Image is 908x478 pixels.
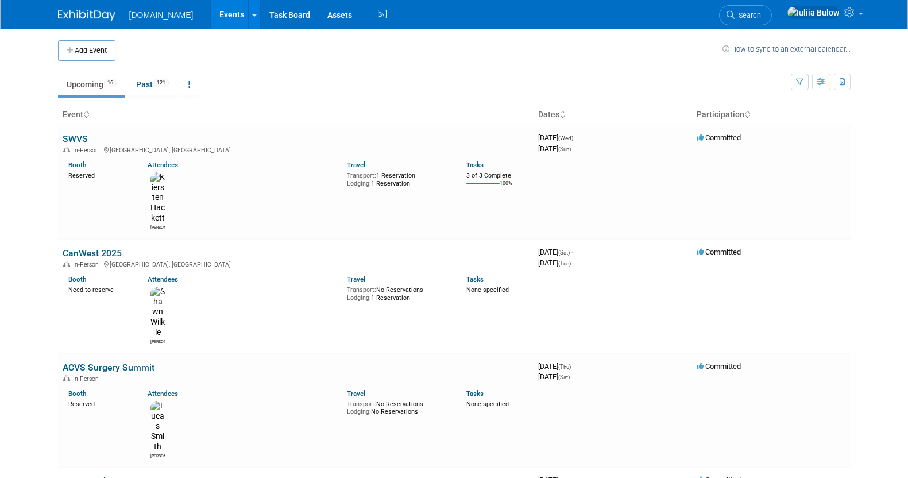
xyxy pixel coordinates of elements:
[558,374,570,380] span: (Sat)
[538,133,577,142] span: [DATE]
[150,287,165,338] img: Shawn Wilkie
[347,294,371,302] span: Lodging:
[697,133,741,142] span: Committed
[466,172,529,180] div: 3 of 3 Complete
[347,161,365,169] a: Travel
[466,286,509,294] span: None specified
[63,259,529,268] div: [GEOGRAPHIC_DATA], [GEOGRAPHIC_DATA]
[538,248,573,256] span: [DATE]
[68,161,86,169] a: Booth
[73,261,102,268] span: In-Person
[347,172,376,179] span: Transport:
[68,284,131,294] div: Need to reserve
[58,74,125,95] a: Upcoming16
[347,286,376,294] span: Transport:
[58,105,534,125] th: Event
[347,169,449,187] div: 1 Reservation 1 Reservation
[559,110,565,119] a: Sort by Start Date
[347,390,365,398] a: Travel
[534,105,692,125] th: Dates
[150,172,165,223] img: Kiersten Hackett
[692,105,851,125] th: Participation
[68,390,86,398] a: Booth
[538,259,571,267] span: [DATE]
[347,284,449,302] div: No Reservations 1 Reservation
[73,147,102,154] span: In-Person
[500,180,512,196] td: 100%
[63,133,88,144] a: SWVS
[347,180,371,187] span: Lodging:
[466,161,484,169] a: Tasks
[63,362,154,373] a: ACVS Surgery Summit
[347,400,376,408] span: Transport:
[735,11,761,20] span: Search
[558,146,571,152] span: (Sun)
[68,169,131,180] div: Reserved
[697,362,741,371] span: Committed
[573,362,574,371] span: -
[63,147,70,152] img: In-Person Event
[466,390,484,398] a: Tasks
[571,248,573,256] span: -
[347,275,365,283] a: Travel
[63,248,122,259] a: CanWest 2025
[575,133,577,142] span: -
[538,372,570,381] span: [DATE]
[722,45,851,53] a: How to sync to an external calendar...
[148,275,178,283] a: Attendees
[697,248,741,256] span: Committed
[347,398,449,416] div: No Reservations No Reservations
[129,10,194,20] span: [DOMAIN_NAME]
[58,40,115,61] button: Add Event
[127,74,177,95] a: Past121
[558,249,570,256] span: (Sat)
[83,110,89,119] a: Sort by Event Name
[63,375,70,381] img: In-Person Event
[719,5,772,25] a: Search
[347,408,371,415] span: Lodging:
[153,79,169,87] span: 121
[68,398,131,408] div: Reserved
[150,452,165,459] div: Lucas Smith
[63,261,70,267] img: In-Person Event
[150,401,165,452] img: Lucas Smith
[150,338,165,345] div: Shawn Wilkie
[558,364,571,370] span: (Thu)
[104,79,117,87] span: 16
[558,260,571,267] span: (Tue)
[68,275,86,283] a: Booth
[63,145,529,154] div: [GEOGRAPHIC_DATA], [GEOGRAPHIC_DATA]
[538,362,574,371] span: [DATE]
[150,223,165,230] div: Kiersten Hackett
[73,375,102,383] span: In-Person
[466,400,509,408] span: None specified
[58,10,115,21] img: ExhibitDay
[558,135,573,141] span: (Wed)
[744,110,750,119] a: Sort by Participation Type
[148,161,178,169] a: Attendees
[148,390,178,398] a: Attendees
[538,144,571,153] span: [DATE]
[466,275,484,283] a: Tasks
[787,6,840,19] img: Iuliia Bulow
